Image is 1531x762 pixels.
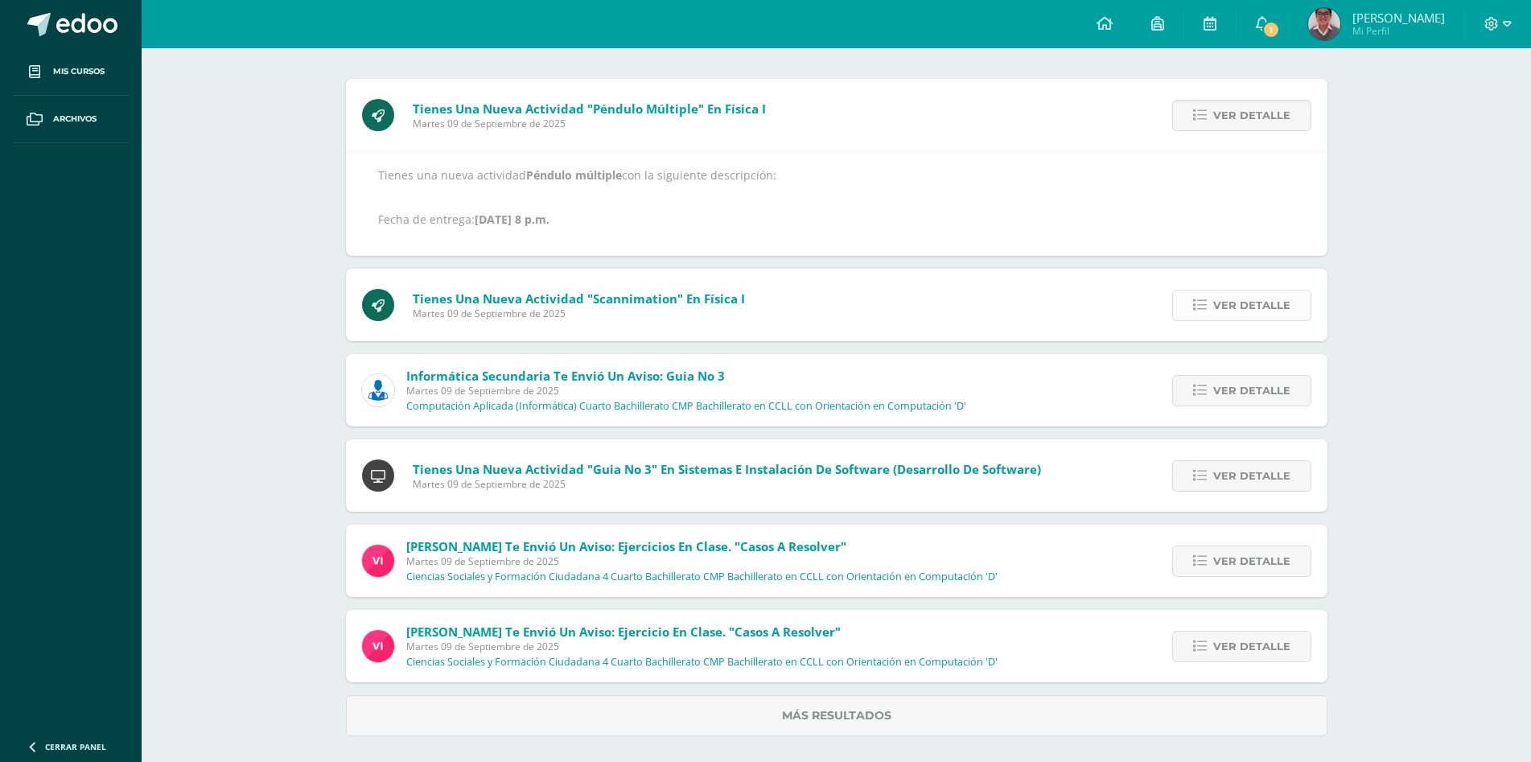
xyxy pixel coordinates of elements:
[13,96,129,143] a: Archivos
[406,400,966,413] p: Computación Aplicada (Informática) Cuarto Bachillerato CMP Bachillerato en CCLL con Orientación e...
[413,461,1041,477] span: Tienes una nueva actividad "Guia No 3" En Sistemas e Instalación de Software (Desarrollo de Softw...
[406,368,725,384] span: Informática Secundaria te envió un aviso: Guia No 3
[362,374,394,406] img: 6ed6846fa57649245178fca9fc9a58dd.png
[1213,290,1290,320] span: Ver detalle
[53,113,97,126] span: Archivos
[406,624,841,640] span: [PERSON_NAME] te envió un aviso: Ejercicio en clase. "Casos a resolver"
[413,101,766,117] span: Tienes una nueva actividad "Péndulo múltiple" En Física I
[413,117,766,130] span: Martes 09 de Septiembre de 2025
[1213,632,1290,661] span: Ver detalle
[1213,376,1290,406] span: Ver detalle
[346,695,1327,736] a: Más resultados
[406,538,846,554] span: [PERSON_NAME] te envió un aviso: Ejercicios en Clase. "Casos a resolver"
[475,212,549,227] strong: [DATE] 8 p.m.
[1262,21,1280,39] span: 1
[413,477,1041,491] span: Martes 09 de Septiembre de 2025
[1213,101,1290,130] span: Ver detalle
[1352,24,1445,38] span: Mi Perfil
[378,168,1295,227] p: Tienes una nueva actividad con la siguiente descripción: Fecha de entrega:
[1213,461,1290,491] span: Ver detalle
[362,545,394,577] img: bd6d0aa147d20350c4821b7c643124fa.png
[406,554,998,568] span: Martes 09 de Septiembre de 2025
[413,307,745,320] span: Martes 09 de Septiembre de 2025
[13,48,129,96] a: Mis cursos
[53,65,105,78] span: Mis cursos
[406,656,998,669] p: Ciencias Sociales y Formación Ciudadana 4 Cuarto Bachillerato CMP Bachillerato en CCLL con Orient...
[526,167,622,183] strong: Péndulo múltiple
[406,384,966,397] span: Martes 09 de Septiembre de 2025
[1352,10,1445,26] span: [PERSON_NAME]
[362,630,394,662] img: bd6d0aa147d20350c4821b7c643124fa.png
[45,741,106,752] span: Cerrar panel
[406,570,998,583] p: Ciencias Sociales y Formación Ciudadana 4 Cuarto Bachillerato CMP Bachillerato en CCLL con Orient...
[1308,8,1340,40] img: 9ff29071dadff2443d3fc9e4067af210.png
[406,640,998,653] span: Martes 09 de Septiembre de 2025
[413,290,745,307] span: Tienes una nueva actividad "Scannimation" En Física I
[1213,546,1290,576] span: Ver detalle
